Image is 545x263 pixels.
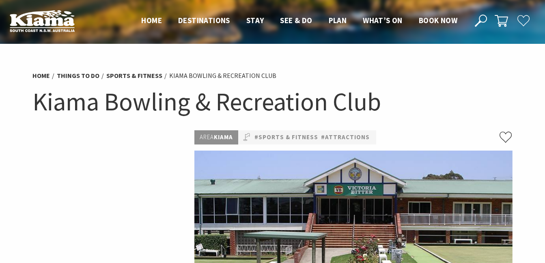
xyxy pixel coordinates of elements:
span: Home [141,15,162,25]
span: Book now [419,15,457,25]
span: Area [200,133,214,141]
a: Sports & Fitness [106,71,162,80]
li: Kiama Bowling & Recreation Club [169,71,276,81]
nav: Main Menu [133,14,465,28]
span: Stay [246,15,264,25]
a: Home [32,71,50,80]
p: Kiama [194,130,238,144]
span: Plan [329,15,347,25]
a: Things To Do [57,71,99,80]
a: #Attractions [321,132,370,142]
a: #Sports & Fitness [254,132,318,142]
span: Destinations [178,15,230,25]
span: See & Do [280,15,312,25]
h1: Kiama Bowling & Recreation Club [32,85,513,118]
img: Kiama Logo [10,10,75,32]
span: What’s On [363,15,403,25]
